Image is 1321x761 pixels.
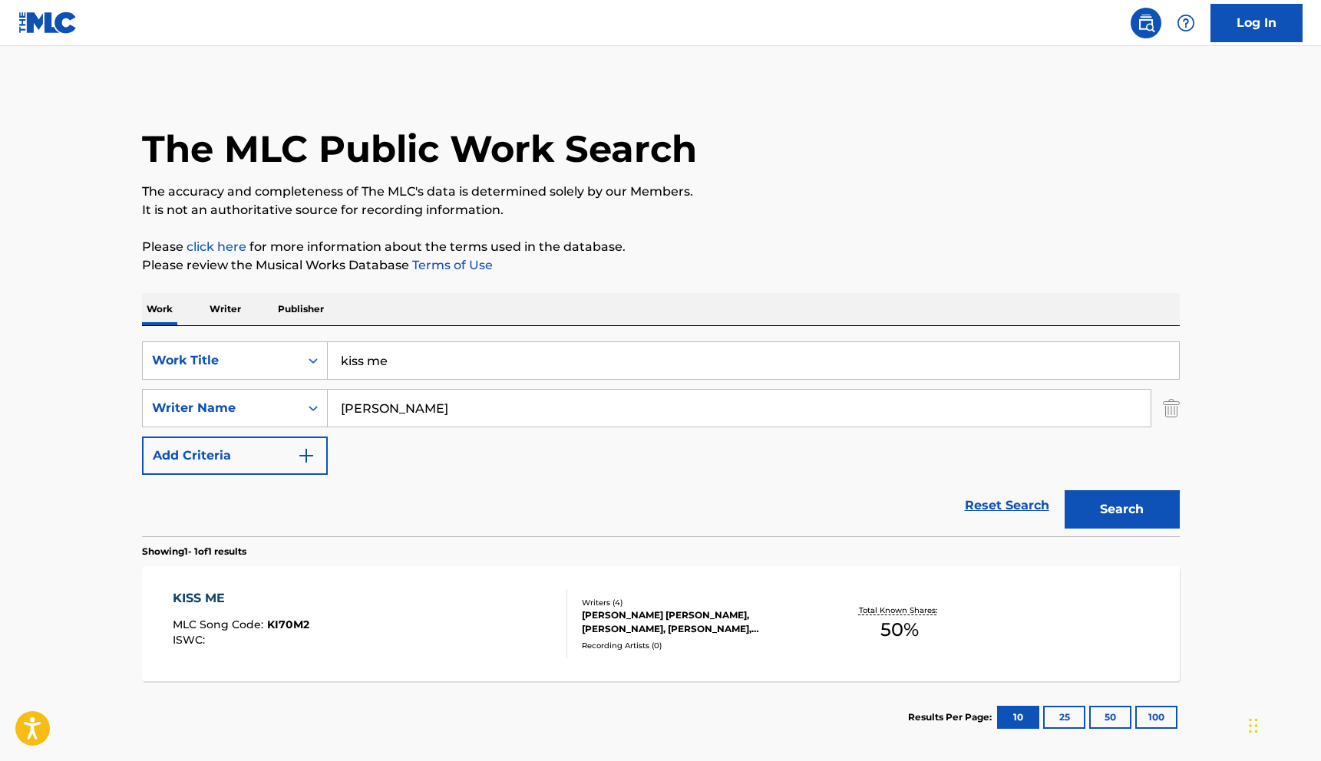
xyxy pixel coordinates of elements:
[152,399,290,417] div: Writer Name
[1163,389,1180,427] img: Delete Criterion
[1131,8,1161,38] a: Public Search
[1210,4,1303,42] a: Log In
[205,293,246,325] p: Writer
[880,616,919,644] span: 50 %
[142,545,246,558] p: Showing 1 - 1 of 1 results
[1065,490,1180,529] button: Search
[267,618,309,631] span: KI70M2
[1249,703,1258,749] div: Ziehen
[1244,687,1321,761] iframe: Chat Widget
[859,605,941,616] p: Total Known Shares:
[173,633,209,647] span: ISWC :
[273,293,329,325] p: Publisher
[908,710,996,724] p: Results Per Page:
[142,201,1180,219] p: It is not an authoritative source for recording information.
[142,566,1180,681] a: KISS MEMLC Song Code:KI70M2ISWC:Writers (4)[PERSON_NAME] [PERSON_NAME], [PERSON_NAME], [PERSON_NA...
[173,589,309,608] div: KISS ME
[1135,706,1177,729] button: 100
[582,640,814,651] div: Recording Artists ( 0 )
[1244,687,1321,761] div: Chat-Widget
[142,437,328,475] button: Add Criteria
[142,341,1180,536] form: Search Form
[997,706,1039,729] button: 10
[187,239,246,254] a: click here
[297,446,315,465] img: 9d2ae6d4665cec9f34b9.svg
[142,126,697,172] h1: The MLC Public Work Search
[409,258,493,272] a: Terms of Use
[1043,706,1085,729] button: 25
[18,12,78,34] img: MLC Logo
[1177,14,1195,32] img: help
[1171,8,1201,38] div: Help
[142,293,177,325] p: Work
[957,489,1057,522] a: Reset Search
[1137,14,1155,32] img: search
[582,597,814,608] div: Writers ( 4 )
[142,256,1180,275] p: Please review the Musical Works Database
[1089,706,1131,729] button: 50
[142,238,1180,256] p: Please for more information about the terms used in the database.
[152,351,290,370] div: Work Title
[173,618,267,631] span: MLC Song Code :
[142,183,1180,201] p: The accuracy and completeness of The MLC's data is determined solely by our Members.
[582,608,814,636] div: [PERSON_NAME] [PERSON_NAME], [PERSON_NAME], [PERSON_NAME], [PERSON_NAME]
